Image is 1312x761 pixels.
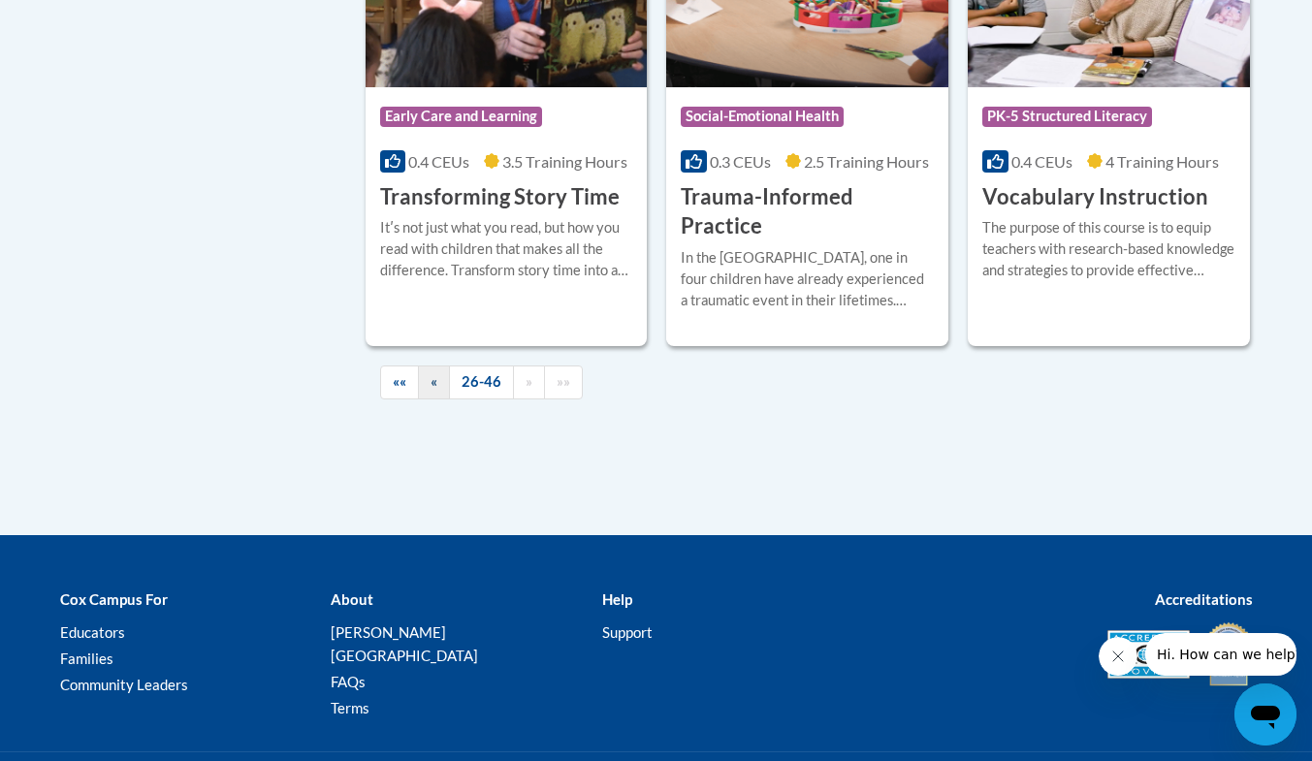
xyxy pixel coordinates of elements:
span: 2.5 Training Hours [804,152,929,171]
div: Itʹs not just what you read, but how you read with children that makes all the difference. Transf... [380,217,633,281]
b: About [331,590,373,608]
h3: Trauma-Informed Practice [681,182,934,242]
a: 26-46 [449,365,514,399]
span: PK-5 Structured Literacy [982,107,1152,126]
a: [PERSON_NAME][GEOGRAPHIC_DATA] [331,623,478,664]
img: IDA® Accredited [1204,620,1253,688]
span: Early Care and Learning [380,107,542,126]
span: «« [393,373,406,390]
span: « [431,373,437,390]
span: 0.3 CEUs [710,152,771,171]
span: 0.4 CEUs [1011,152,1072,171]
span: Hi. How can we help? [12,14,157,29]
a: Educators [60,623,125,641]
span: 4 Training Hours [1105,152,1219,171]
a: Families [60,650,113,667]
b: Accreditations [1155,590,1253,608]
img: Accredited IACET® Provider [1107,630,1190,679]
a: End [544,365,583,399]
a: Next [513,365,545,399]
a: Begining [380,365,419,399]
span: »» [557,373,570,390]
a: Community Leaders [60,676,188,693]
h3: Transforming Story Time [380,182,620,212]
h3: Vocabulary Instruction [982,182,1208,212]
div: The purpose of this course is to equip teachers with research-based knowledge and strategies to p... [982,217,1235,281]
b: Help [602,590,632,608]
a: Support [602,623,653,641]
span: » [526,373,532,390]
span: 3.5 Training Hours [502,152,627,171]
span: Social-Emotional Health [681,107,844,126]
iframe: Button to launch messaging window [1234,683,1296,745]
a: FAQs [331,673,366,690]
iframe: Message from company [1145,633,1296,676]
div: In the [GEOGRAPHIC_DATA], one in four children have already experienced a traumatic event in thei... [681,247,934,311]
span: 0.4 CEUs [408,152,469,171]
iframe: Close message [1099,637,1137,676]
a: Previous [418,365,450,399]
b: Cox Campus For [60,590,168,608]
a: Terms [331,699,369,716]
